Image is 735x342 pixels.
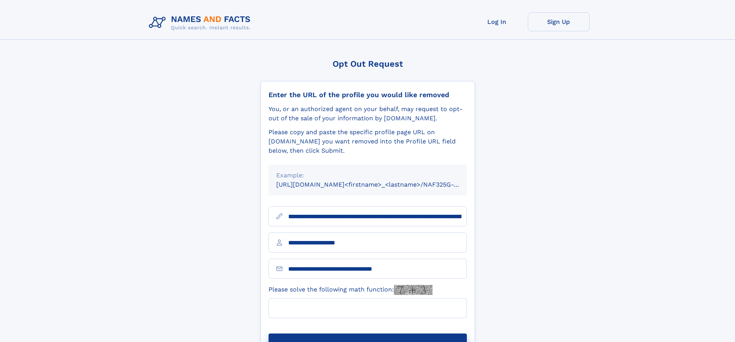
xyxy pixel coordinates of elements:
[269,285,433,295] label: Please solve the following math function:
[260,59,475,69] div: Opt Out Request
[269,104,467,123] div: You, or an authorized agent on your behalf, may request to opt-out of the sale of your informatio...
[269,91,467,99] div: Enter the URL of the profile you would like removed
[466,12,528,31] a: Log In
[276,171,459,180] div: Example:
[269,128,467,155] div: Please copy and paste the specific profile page URL on [DOMAIN_NAME] you want removed into the Pr...
[276,181,482,188] small: [URL][DOMAIN_NAME]<firstname>_<lastname>/NAF325G-xxxxxxxx
[146,12,257,33] img: Logo Names and Facts
[528,12,590,31] a: Sign Up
